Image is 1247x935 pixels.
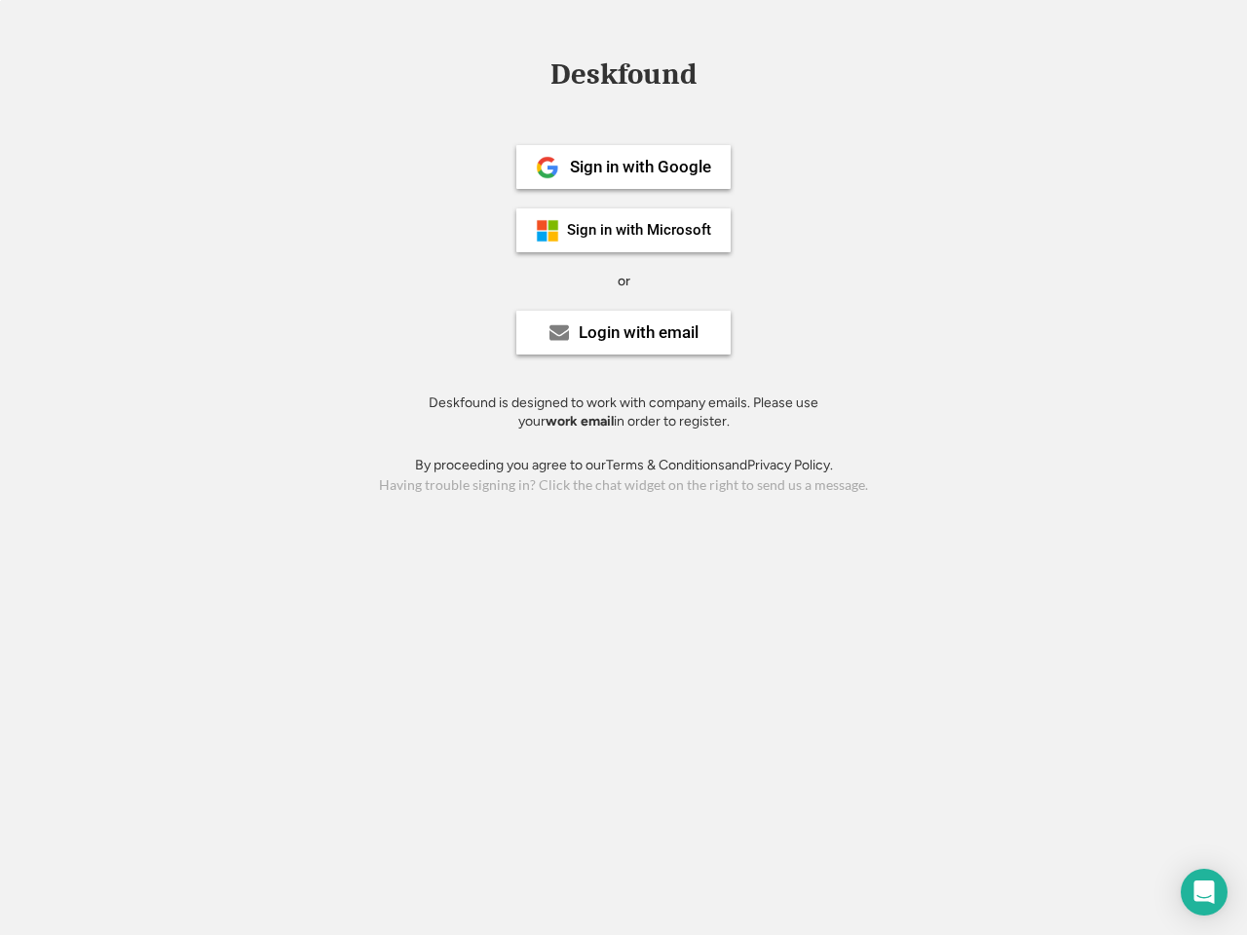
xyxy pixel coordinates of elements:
a: Privacy Policy. [747,457,833,473]
div: Login with email [579,324,699,341]
div: Sign in with Google [570,159,711,175]
a: Terms & Conditions [606,457,725,473]
div: or [618,272,630,291]
div: Sign in with Microsoft [567,223,711,238]
div: Deskfound [541,59,706,90]
div: By proceeding you agree to our and [415,456,833,475]
strong: work email [546,413,614,430]
img: ms-symbollockup_mssymbol_19.png [536,219,559,243]
div: Open Intercom Messenger [1181,869,1228,916]
img: 1024px-Google__G__Logo.svg.png [536,156,559,179]
div: Deskfound is designed to work with company emails. Please use your in order to register. [404,393,843,431]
